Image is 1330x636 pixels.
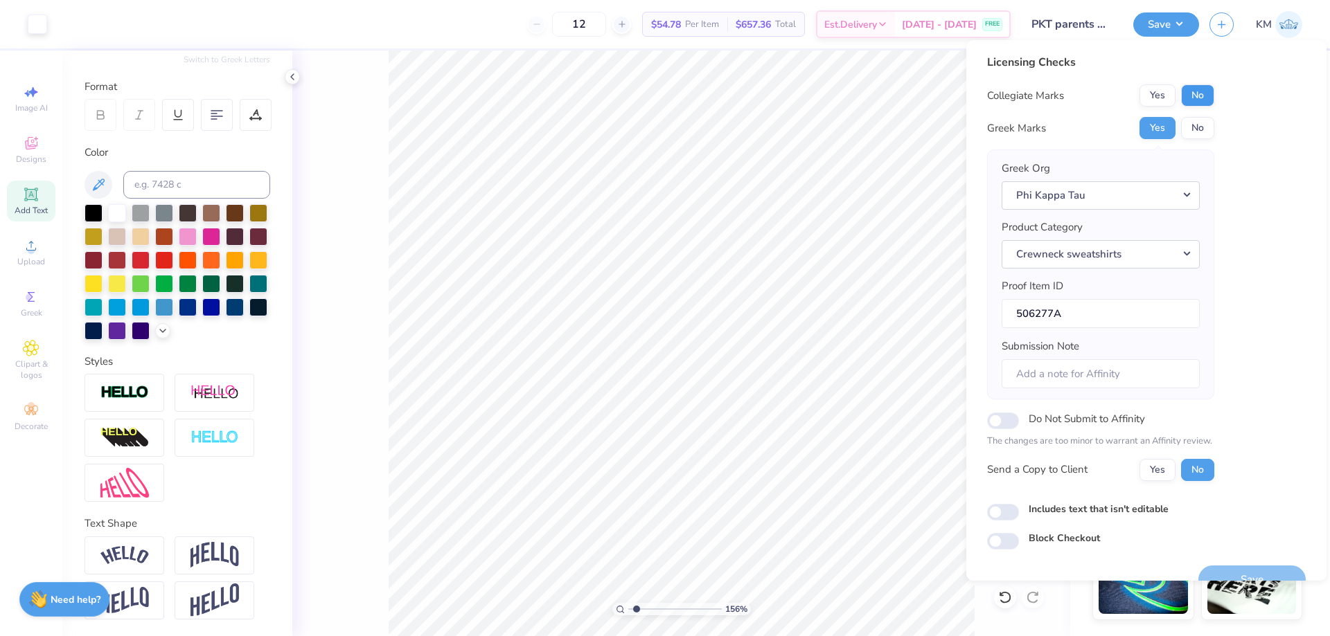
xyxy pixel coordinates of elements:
[1002,219,1083,235] label: Product Category
[775,17,796,32] span: Total
[190,542,239,568] img: Arch
[100,385,149,401] img: Stroke
[100,427,149,449] img: 3d Illusion
[736,17,771,32] span: $657.36
[1029,531,1100,545] label: Block Checkout
[725,603,747,615] span: 156 %
[1181,459,1214,481] button: No
[7,358,55,381] span: Clipart & logos
[16,154,46,165] span: Designs
[1002,240,1200,269] button: Crewneck sweatshirts
[100,587,149,614] img: Flag
[824,17,877,32] span: Est. Delivery
[902,17,977,32] span: [DATE] - [DATE]
[184,54,270,65] button: Switch to Greek Letters
[552,12,606,37] input: – –
[1133,12,1199,37] button: Save
[1002,181,1200,210] button: Phi Kappa Tau
[1021,10,1123,38] input: Untitled Design
[190,430,239,446] img: Negative Space
[1181,84,1214,107] button: No
[15,421,48,432] span: Decorate
[1002,278,1063,294] label: Proof Item ID
[685,17,719,32] span: Per Item
[100,468,149,498] img: Free Distort
[1029,410,1145,428] label: Do Not Submit to Affinity
[987,435,1214,448] p: The changes are too minor to warrant an Affinity review.
[1002,359,1200,389] input: Add a note for Affinity
[987,120,1046,136] div: Greek Marks
[85,516,270,531] div: Text Shape
[1140,117,1176,139] button: Yes
[85,145,270,161] div: Color
[1002,338,1079,354] label: Submission Note
[85,354,270,370] div: Styles
[985,19,1000,29] span: FREE
[190,583,239,617] img: Rise
[100,546,149,565] img: Arc
[17,256,45,267] span: Upload
[1140,84,1176,107] button: Yes
[1181,117,1214,139] button: No
[1002,161,1050,176] label: Greek Org
[1140,459,1176,481] button: Yes
[85,79,272,95] div: Format
[1256,11,1302,38] a: KM
[190,384,239,401] img: Shadow
[1029,502,1169,516] label: Includes text that isn't editable
[51,593,100,606] strong: Need help?
[1275,11,1302,38] img: Karl Michael Narciza
[1256,17,1272,33] span: KM
[987,88,1064,104] div: Collegiate Marks
[651,17,681,32] span: $54.78
[21,307,42,318] span: Greek
[987,462,1088,478] div: Send a Copy to Client
[123,171,270,199] input: e.g. 7428 c
[987,54,1214,71] div: Licensing Checks
[15,102,48,113] span: Image AI
[15,205,48,216] span: Add Text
